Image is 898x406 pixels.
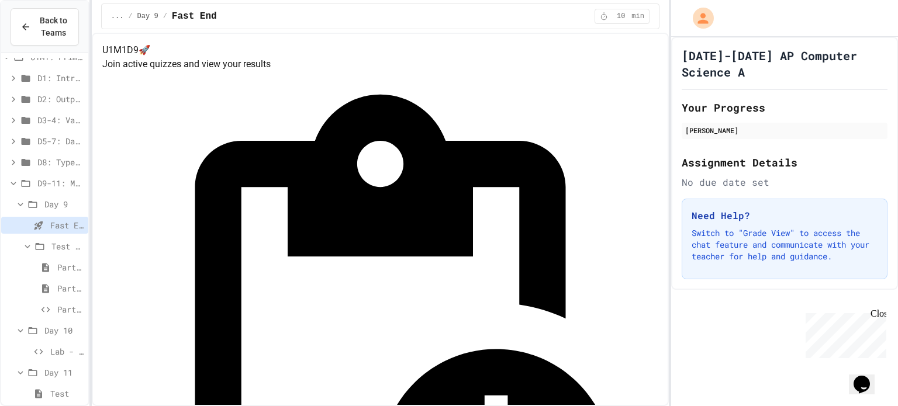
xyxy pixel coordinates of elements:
[128,12,132,21] span: /
[685,125,884,136] div: [PERSON_NAME]
[50,387,84,400] span: Test
[51,240,84,252] span: Test Review (35 mins)
[172,9,217,23] span: Fast End
[682,154,887,171] h2: Assignment Details
[44,324,84,336] span: Day 10
[44,198,84,210] span: Day 9
[631,12,644,21] span: min
[102,57,658,71] p: Join active quizzes and view your results
[11,8,79,46] button: Back to Teams
[37,93,84,105] span: D2: Output and Compiling Code
[57,261,84,273] span: Part 1
[57,303,84,315] span: Part 3
[37,177,84,189] span: D9-11: Module Wrap Up
[57,282,84,294] span: Part 2
[682,47,887,80] h1: [DATE]-[DATE] AP Computer Science A
[37,135,84,147] span: D5-7: Data Types and Number Calculations
[37,156,84,168] span: D8: Type Casting
[692,209,878,223] h3: Need Help?
[849,359,886,394] iframe: chat widget
[37,72,84,84] span: D1: Intro to APCSA
[37,114,84,126] span: D3-4: Variables and Input
[692,227,878,262] p: Switch to "Grade View" to access the chat feature and communicate with your teacher for help and ...
[111,12,124,21] span: ...
[612,12,630,21] span: 10
[5,5,81,74] div: Chat with us now!Close
[681,5,717,32] div: My Account
[38,15,69,39] span: Back to Teams
[682,175,887,189] div: No due date set
[801,308,886,358] iframe: chat widget
[682,99,887,116] h2: Your Progress
[102,43,658,57] h4: U1M1D9 🚀
[50,345,84,358] span: Lab - Hidden Figures: Launch Weight Calculator
[137,12,158,21] span: Day 9
[163,12,167,21] span: /
[50,219,84,231] span: Fast End
[44,366,84,379] span: Day 11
